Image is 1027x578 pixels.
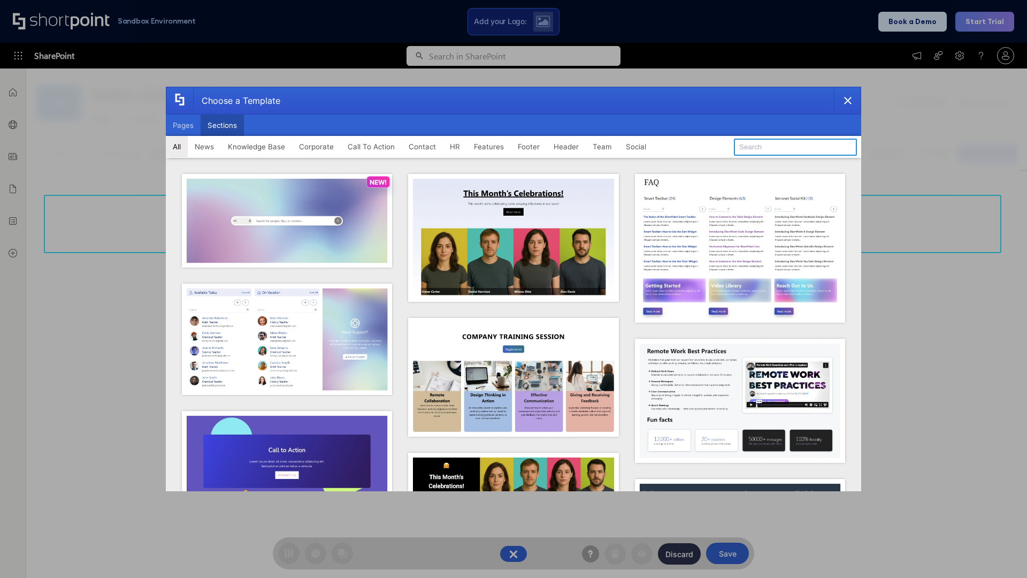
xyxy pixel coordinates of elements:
[370,178,387,186] p: NEW!
[467,136,511,157] button: Features
[402,136,443,157] button: Contact
[193,87,280,114] div: Choose a Template
[201,115,244,136] button: Sections
[166,136,188,157] button: All
[734,139,857,156] input: Search
[166,87,861,491] div: template selector
[443,136,467,157] button: HR
[292,136,341,157] button: Corporate
[619,136,653,157] button: Social
[221,136,292,157] button: Knowledge Base
[341,136,402,157] button: Call To Action
[586,136,619,157] button: Team
[166,115,201,136] button: Pages
[547,136,586,157] button: Header
[511,136,547,157] button: Footer
[188,136,221,157] button: News
[974,527,1027,578] iframe: Chat Widget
